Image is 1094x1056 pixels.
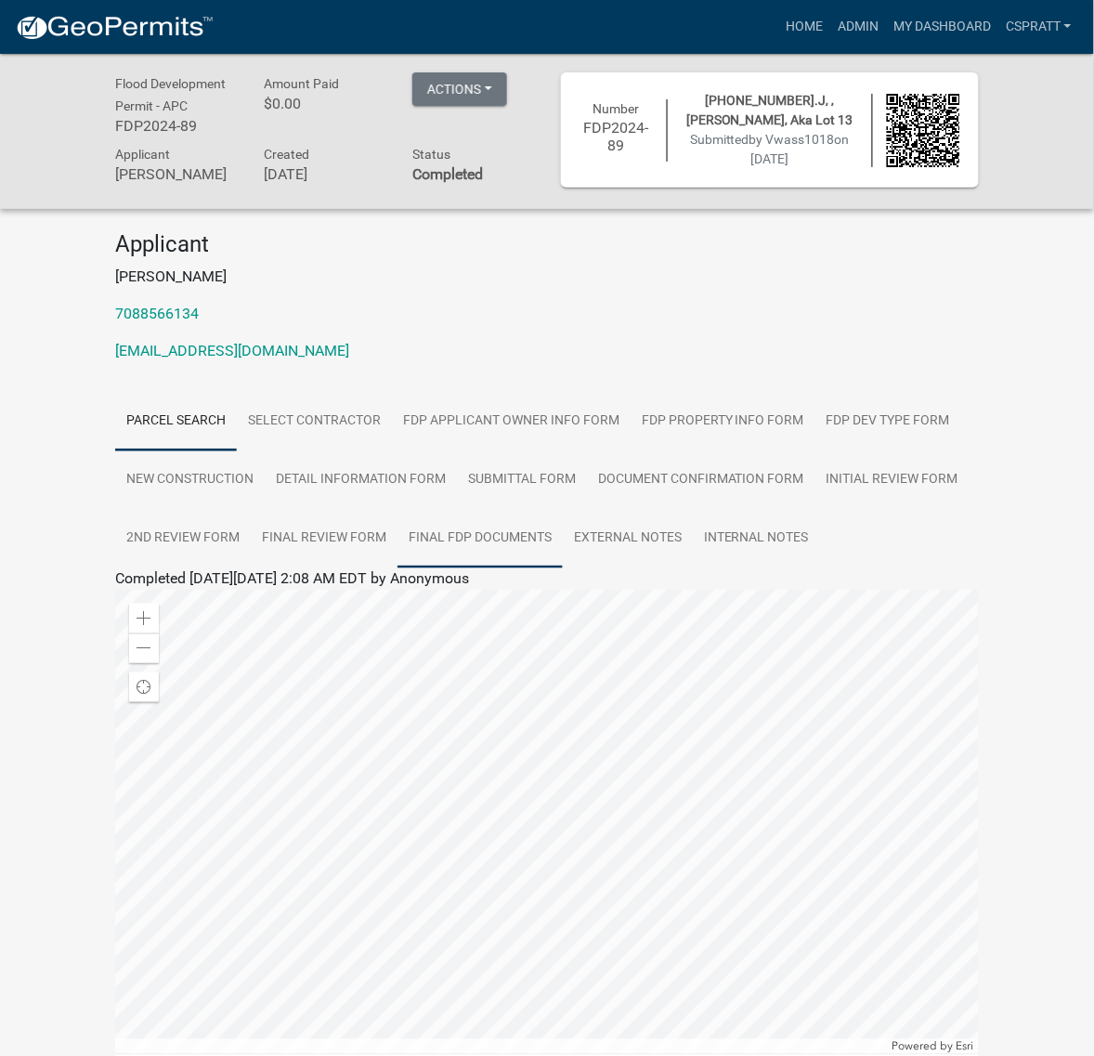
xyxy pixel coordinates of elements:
a: New Construction [115,450,265,510]
a: Final FDP Documents [397,509,563,568]
h6: FDP2024-89 [580,119,653,154]
div: Powered by [888,1039,979,1054]
a: Submittal Form [457,450,587,510]
h6: [PERSON_NAME] [115,165,236,183]
a: FDP Dev Type Form [815,392,961,451]
img: QR code [887,94,960,167]
a: 2nd Review Form [115,509,251,568]
a: FDP Property Info Form [631,392,815,451]
a: Esri [957,1040,974,1053]
span: Submitted on [DATE] [690,132,850,166]
a: Select contractor [237,392,392,451]
span: Created [264,147,309,162]
span: Number [593,101,640,116]
span: Status [412,147,450,162]
div: Zoom in [129,604,159,633]
span: Applicant [115,147,170,162]
a: Initial Review Form [815,450,970,510]
a: Document Confirmation Form [587,450,815,510]
a: External Notes [563,509,693,568]
h4: Applicant [115,231,979,258]
span: Flood Development Permit - APC [115,76,226,113]
a: Parcel search [115,392,237,451]
a: Admin [830,9,886,45]
h6: FDP2024-89 [115,117,236,135]
a: 7088566134 [115,305,199,322]
span: by Vwass1018 [749,132,835,147]
p: [PERSON_NAME] [115,266,979,288]
a: cspratt [998,9,1079,45]
a: FDP Applicant Owner Info Form [392,392,631,451]
div: Find my location [129,672,159,702]
a: [EMAIL_ADDRESS][DOMAIN_NAME] [115,342,349,359]
strong: Completed [412,165,483,183]
a: Detail Information Form [265,450,457,510]
span: [PHONE_NUMBER].J, , [PERSON_NAME], Aka Lot 13 [686,93,853,127]
a: Internal Notes [693,509,820,568]
span: Completed [DATE][DATE] 2:08 AM EDT by Anonymous [115,569,469,587]
a: Home [778,9,830,45]
a: Final Review Form [251,509,397,568]
button: Actions [412,72,507,106]
h6: $0.00 [264,95,384,112]
h6: [DATE] [264,165,384,183]
div: Zoom out [129,633,159,663]
span: Amount Paid [264,76,339,91]
a: My Dashboard [886,9,998,45]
